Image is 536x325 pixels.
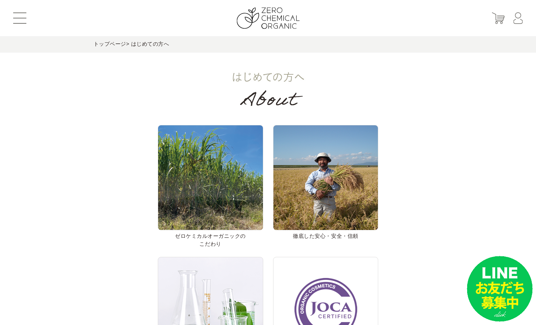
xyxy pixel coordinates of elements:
[94,36,443,53] div: > はじめての方へ
[145,53,392,125] img: はじめての方へ
[513,12,523,24] img: マイページ
[273,125,379,230] img: 徹底した安心・安全・信頼
[158,125,263,230] img: ゼロケミカルオーガニックのこだわり
[158,125,263,247] a: ゼロケミカルオーガニックのこだわり
[467,256,533,322] img: small_line.png
[273,125,379,239] a: 徹底した安心・安全・信頼
[237,8,299,29] img: ZERO CHEMICAL ORGANIC
[492,12,505,24] img: カート
[94,41,126,47] a: トップページ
